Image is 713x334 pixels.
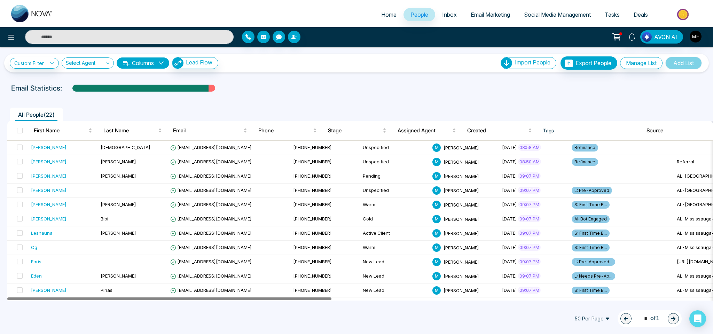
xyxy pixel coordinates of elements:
[360,255,430,269] td: New Lead
[253,121,322,140] th: Phone
[518,258,541,265] span: 09:07 PM
[642,32,652,42] img: Lead Flow
[101,202,136,207] span: [PERSON_NAME]
[31,172,66,179] div: [PERSON_NAME]
[444,145,479,150] span: [PERSON_NAME]
[410,11,428,18] span: People
[654,33,677,41] span: AVON AI
[627,8,655,21] a: Deals
[167,121,253,140] th: Email
[442,11,457,18] span: Inbox
[658,7,709,22] img: Market-place.gif
[170,287,252,293] span: [EMAIL_ADDRESS][DOMAIN_NAME]
[172,57,218,69] button: Lead Flow
[518,201,541,208] span: 09:07 PM
[293,159,332,164] span: [PHONE_NUMBER]
[572,144,598,152] span: Refinance
[293,216,332,222] span: [PHONE_NUMBER]
[444,230,479,236] span: [PERSON_NAME]
[34,126,87,135] span: First Name
[360,155,430,169] td: Unspecified
[518,144,541,151] span: 08:58 AM
[158,60,164,66] span: down
[444,273,479,279] span: [PERSON_NAME]
[101,230,136,236] span: [PERSON_NAME]
[690,31,702,42] img: User Avatar
[561,56,617,70] button: Export People
[186,59,212,66] span: Lead Flow
[432,201,441,209] span: M
[101,145,150,150] span: [DEMOGRAPHIC_DATA]
[432,143,441,152] span: M
[392,121,462,140] th: Assigned Agent
[101,216,108,222] span: Bibi
[518,172,541,179] span: 09:07 PM
[502,244,517,250] span: [DATE]
[31,272,42,279] div: Eden
[101,287,112,293] span: Pinas
[293,202,332,207] span: [PHONE_NUMBER]
[471,11,510,18] span: Email Marketing
[444,287,479,293] span: [PERSON_NAME]
[170,273,252,279] span: [EMAIL_ADDRESS][DOMAIN_NAME]
[360,169,430,184] td: Pending
[31,230,53,236] div: Leshauna
[293,187,332,193] span: [PHONE_NUMBER]
[98,121,167,140] th: Last Name
[518,187,541,194] span: 09:07 PM
[462,121,537,140] th: Created
[502,202,517,207] span: [DATE]
[572,187,612,194] span: L: Pre-Approved
[360,198,430,212] td: Warm
[31,244,37,251] div: Cg
[11,83,62,93] p: Email Statistics:
[432,258,441,266] span: M
[572,230,610,237] span: S: First Time B...
[517,8,598,21] a: Social Media Management
[170,145,252,150] span: [EMAIL_ADDRESS][DOMAIN_NAME]
[502,187,517,193] span: [DATE]
[444,216,479,222] span: [PERSON_NAME]
[31,187,66,194] div: [PERSON_NAME]
[502,259,517,264] span: [DATE]
[647,126,711,135] span: Source
[444,259,479,264] span: [PERSON_NAME]
[101,159,136,164] span: [PERSON_NAME]
[170,159,252,164] span: [EMAIL_ADDRESS][DOMAIN_NAME]
[538,121,641,140] th: Tags
[502,159,517,164] span: [DATE]
[444,202,479,207] span: [PERSON_NAME]
[572,287,610,294] span: S: First Time B...
[518,158,541,165] span: 08:50 AM
[572,201,610,209] span: S: First Time B...
[31,258,41,265] div: Faris
[173,126,242,135] span: Email
[360,283,430,298] td: New Lead
[518,244,541,251] span: 09:07 PM
[381,11,397,18] span: Home
[293,259,332,264] span: [PHONE_NUMBER]
[620,57,663,69] button: Manage List
[444,244,479,250] span: [PERSON_NAME]
[360,141,430,155] td: Unspecified
[328,126,381,135] span: Stage
[398,126,451,135] span: Assigned Agent
[403,8,435,21] a: People
[31,144,66,151] div: [PERSON_NAME]
[572,158,598,166] span: Refinance
[170,244,252,250] span: [EMAIL_ADDRESS][DOMAIN_NAME]
[598,8,627,21] a: Tasks
[572,272,615,280] span: L: Needs Pre-Ap...
[572,258,615,266] span: L: Pre-Approved...
[170,202,252,207] span: [EMAIL_ADDRESS][DOMAIN_NAME]
[432,186,441,195] span: M
[605,11,620,18] span: Tasks
[502,145,517,150] span: [DATE]
[101,273,136,279] span: [PERSON_NAME]
[293,273,332,279] span: [PHONE_NUMBER]
[518,287,541,294] span: 09:07 PM
[640,314,659,323] span: of 1
[170,216,252,222] span: [EMAIL_ADDRESS][DOMAIN_NAME]
[518,215,541,222] span: 09:07 PM
[432,158,441,166] span: M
